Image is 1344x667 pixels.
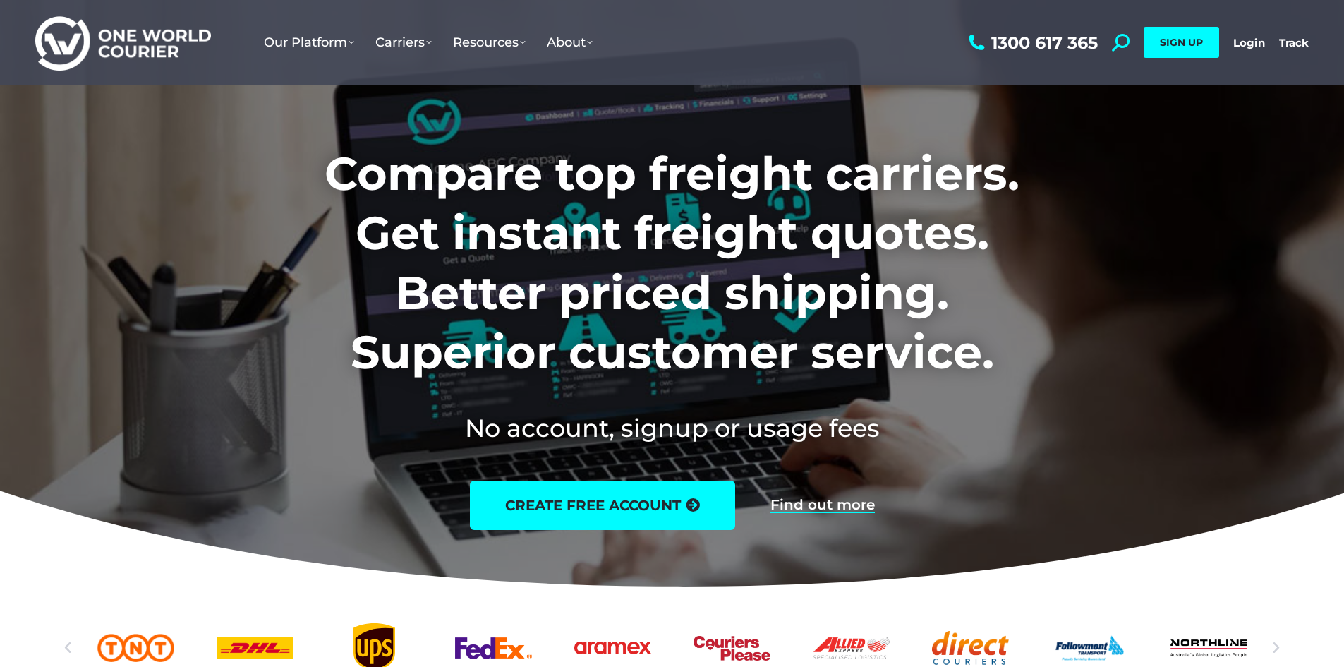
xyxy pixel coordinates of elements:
span: Resources [453,35,526,50]
img: One World Courier [35,14,211,71]
h1: Compare top freight carriers. Get instant freight quotes. Better priced shipping. Superior custom... [231,144,1113,383]
a: create free account [470,481,735,530]
span: SIGN UP [1160,36,1203,49]
a: Our Platform [253,20,365,64]
h2: No account, signup or usage fees [231,411,1113,445]
a: About [536,20,603,64]
span: Our Platform [264,35,354,50]
a: Find out more [770,498,875,513]
span: Carriers [375,35,432,50]
a: Resources [442,20,536,64]
span: About [547,35,593,50]
a: Login [1233,36,1265,49]
a: SIGN UP [1144,27,1219,58]
a: 1300 617 365 [965,34,1098,52]
a: Track [1279,36,1309,49]
a: Carriers [365,20,442,64]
